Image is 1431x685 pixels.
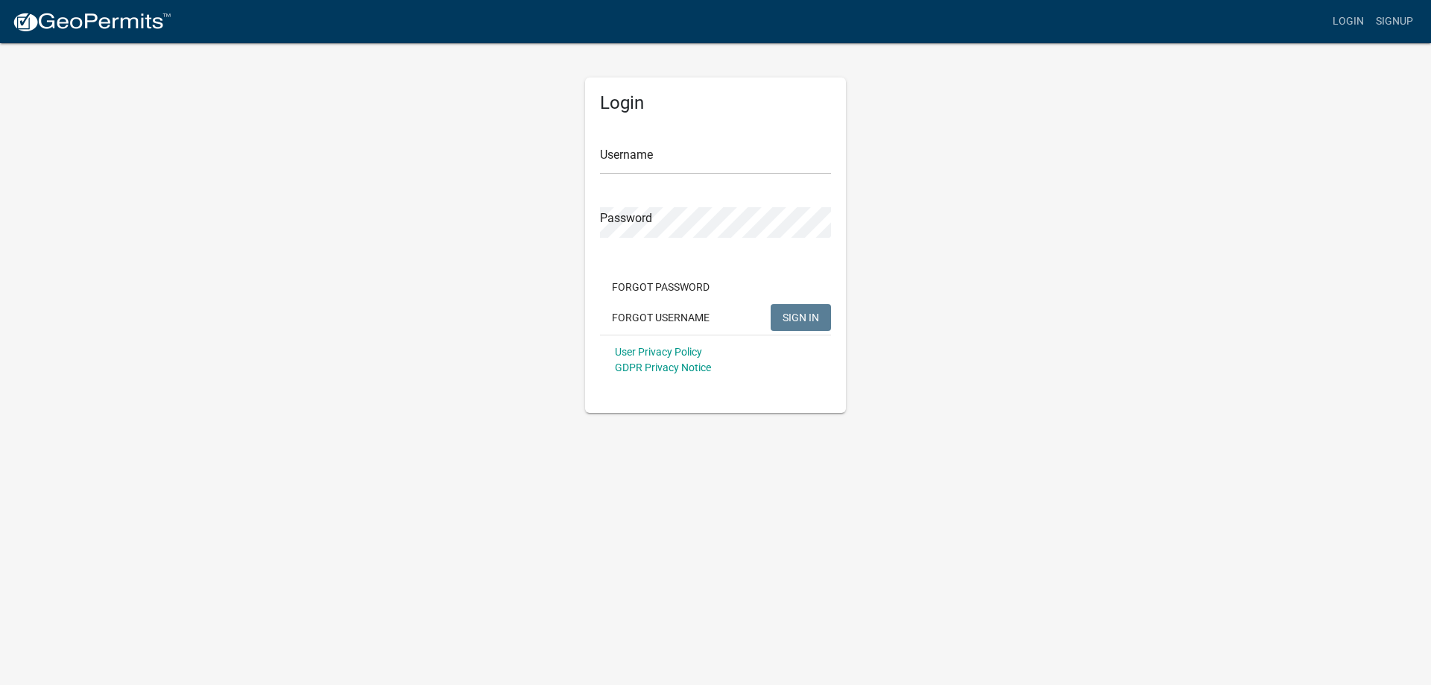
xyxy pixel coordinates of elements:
a: Signup [1370,7,1419,36]
a: Login [1327,7,1370,36]
a: User Privacy Policy [615,346,702,358]
button: SIGN IN [771,304,831,331]
button: Forgot Username [600,304,721,331]
span: SIGN IN [783,311,819,323]
a: GDPR Privacy Notice [615,362,711,373]
h5: Login [600,92,831,114]
button: Forgot Password [600,274,721,300]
